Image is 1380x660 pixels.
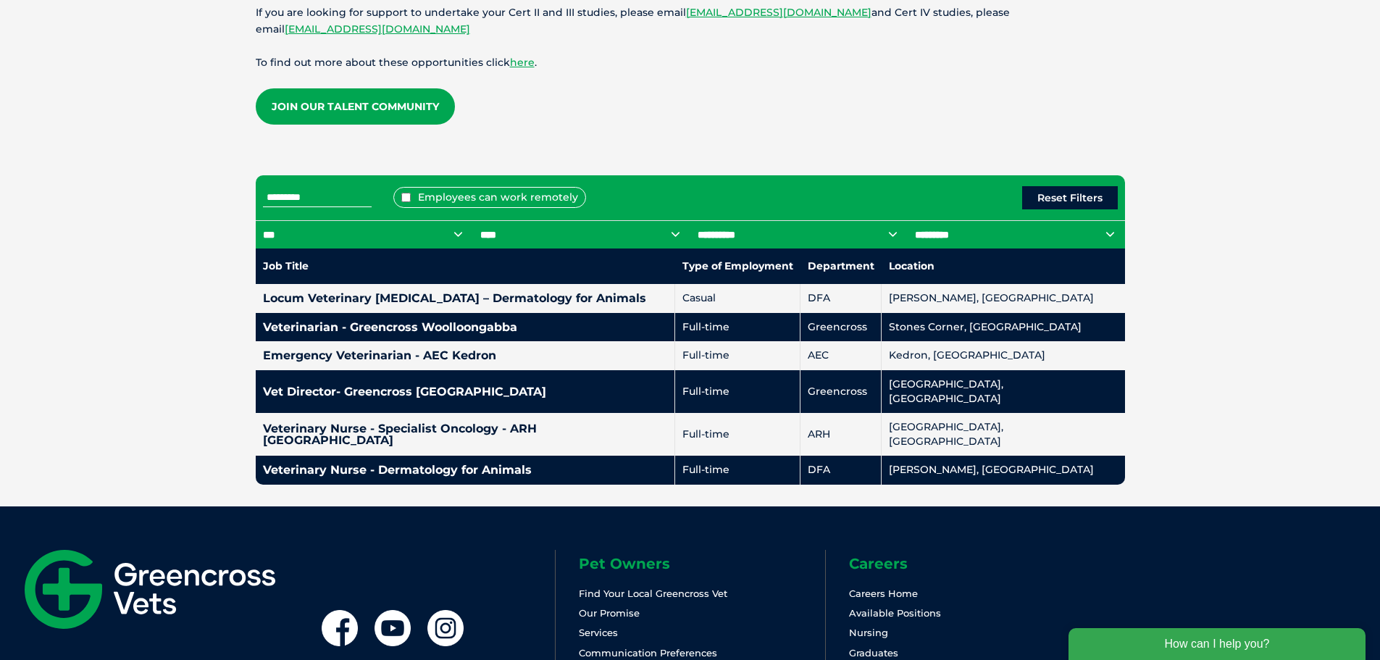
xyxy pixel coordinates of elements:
[263,464,668,476] h4: Veterinary Nurse - Dermatology for Animals
[882,313,1125,342] td: Stones Corner, [GEOGRAPHIC_DATA]
[263,350,668,362] h4: Emergency Veterinarian - AEC Kedron
[579,627,618,638] a: Services
[800,456,882,485] td: DFA
[9,9,306,41] div: How can I help you?
[800,313,882,342] td: Greencross
[882,413,1125,456] td: [GEOGRAPHIC_DATA], [GEOGRAPHIC_DATA]
[263,322,668,333] h4: Veterinarian - Greencross Woolloongabba
[682,259,793,272] nobr: Type of Employment
[675,313,800,342] td: Full-time
[800,284,882,313] td: DFA
[256,4,1125,38] p: If you are looking for support to undertake your Cert II and III studies, please email and Cert I...
[285,22,470,35] a: [EMAIL_ADDRESS][DOMAIN_NAME]
[675,456,800,485] td: Full-time
[882,284,1125,313] td: [PERSON_NAME], [GEOGRAPHIC_DATA]
[882,456,1125,485] td: [PERSON_NAME], [GEOGRAPHIC_DATA]
[393,187,586,208] label: Employees can work remotely
[849,607,941,619] a: Available Positions
[675,370,800,413] td: Full-time
[800,413,882,456] td: ARH
[401,193,411,202] input: Employees can work remotely
[1352,66,1366,80] button: Search
[686,6,871,19] a: [EMAIL_ADDRESS][DOMAIN_NAME]
[882,370,1125,413] td: [GEOGRAPHIC_DATA], [GEOGRAPHIC_DATA]
[263,386,668,398] h4: Vet Director- Greencross [GEOGRAPHIC_DATA]
[263,423,668,446] h4: Veterinary Nurse - Specialist Oncology - ARH [GEOGRAPHIC_DATA]
[263,293,668,304] h4: Locum Veterinary [MEDICAL_DATA] – Dermatology for Animals
[510,56,535,69] a: here
[579,556,825,571] h6: Pet Owners
[263,259,309,272] nobr: Job Title
[849,588,918,599] a: Careers Home
[882,341,1125,370] td: Kedron, [GEOGRAPHIC_DATA]
[256,54,1125,71] p: To find out more about these opportunities click .
[889,259,934,272] nobr: Location
[256,88,455,125] a: Join our Talent Community
[579,588,727,599] a: Find Your Local Greencross Vet
[675,284,800,313] td: Casual
[675,341,800,370] td: Full-time
[579,647,717,659] a: Communication Preferences
[849,647,898,659] a: Graduates
[849,556,1095,571] h6: Careers
[808,259,874,272] nobr: Department
[675,413,800,456] td: Full-time
[1022,186,1118,209] button: Reset Filters
[849,627,888,638] a: Nursing
[800,370,882,413] td: Greencross
[579,607,640,619] a: Our Promise
[800,341,882,370] td: AEC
